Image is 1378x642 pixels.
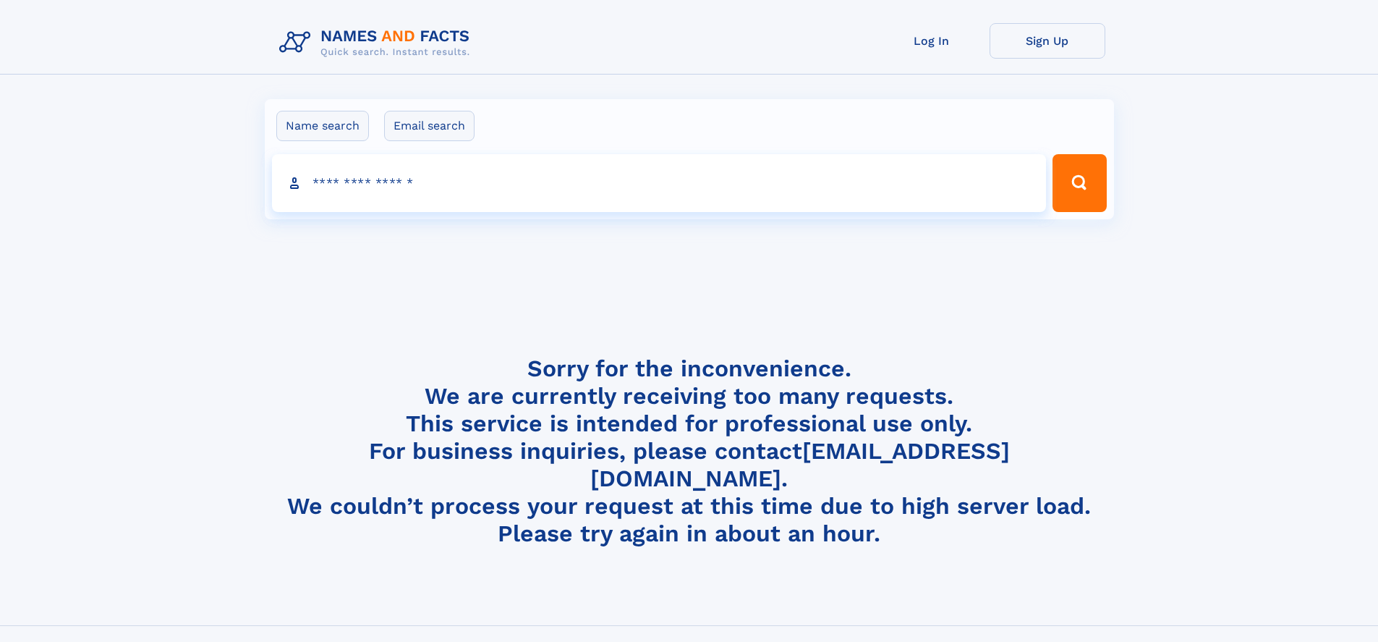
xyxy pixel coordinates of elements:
[990,23,1105,59] a: Sign Up
[273,23,482,62] img: Logo Names and Facts
[874,23,990,59] a: Log In
[276,111,369,141] label: Name search
[273,355,1105,548] h4: Sorry for the inconvenience. We are currently receiving too many requests. This service is intend...
[272,154,1047,212] input: search input
[1052,154,1106,212] button: Search Button
[590,437,1010,492] a: [EMAIL_ADDRESS][DOMAIN_NAME]
[384,111,475,141] label: Email search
